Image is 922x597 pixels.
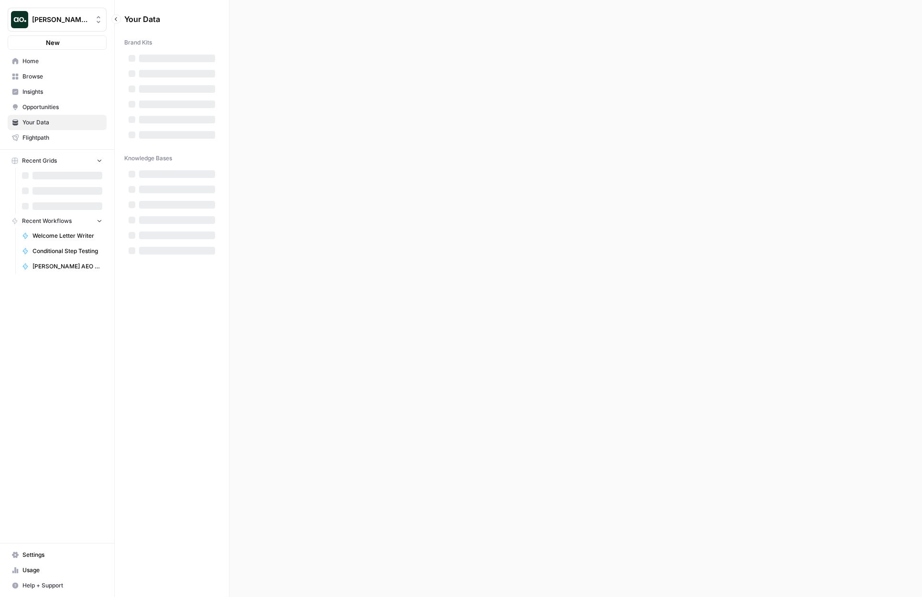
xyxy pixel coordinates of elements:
a: Opportunities [8,99,107,115]
a: Welcome Letter Writer [18,228,107,243]
button: Recent Grids [8,154,107,168]
span: [PERSON_NAME] AEO Refresh v2 [33,262,102,271]
span: Opportunities [22,103,102,111]
span: Knowledge Bases [124,154,172,163]
span: New [46,38,60,47]
span: Conditional Step Testing [33,247,102,255]
button: New [8,35,107,50]
span: Insights [22,88,102,96]
button: Help + Support [8,578,107,593]
span: Settings [22,551,102,559]
a: Insights [8,84,107,99]
button: Recent Workflows [8,214,107,228]
a: Usage [8,563,107,578]
span: Recent Workflows [22,217,72,225]
a: Settings [8,547,107,563]
span: Your Data [22,118,102,127]
a: Flightpath [8,130,107,145]
span: Flightpath [22,133,102,142]
span: Welcome Letter Writer [33,232,102,240]
span: Help + Support [22,581,102,590]
button: Workspace: Justina testing [8,8,107,32]
span: Recent Grids [22,156,57,165]
span: Brand Kits [124,38,152,47]
a: Browse [8,69,107,84]
span: [PERSON_NAME] testing [32,15,90,24]
a: Your Data [8,115,107,130]
a: [PERSON_NAME] AEO Refresh v2 [18,259,107,274]
span: Browse [22,72,102,81]
img: Justina testing Logo [11,11,28,28]
span: Usage [22,566,102,575]
span: Home [22,57,102,66]
a: Conditional Step Testing [18,243,107,259]
span: Your Data [124,13,208,25]
a: Home [8,54,107,69]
